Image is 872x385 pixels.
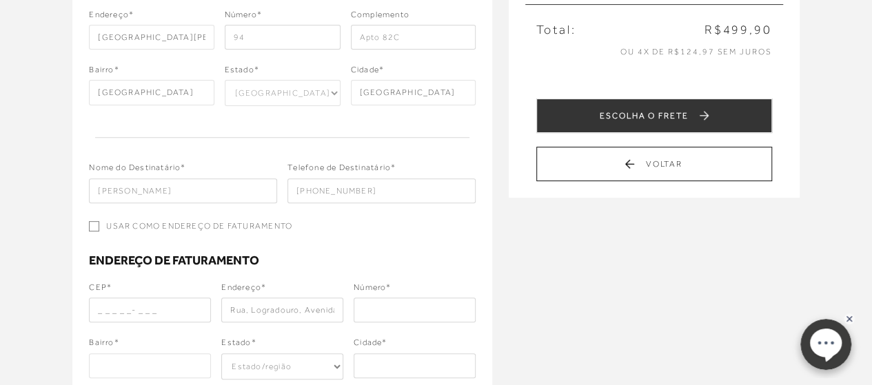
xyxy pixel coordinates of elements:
span: Endereço* [221,281,266,298]
input: Rua, Logradouro, Avenida, etc [89,25,214,50]
span: Cidade* [354,336,387,353]
input: Rua, Logradouro, Avenida, etc [221,298,343,322]
span: Telefone de Destinatário* [287,161,396,178]
span: Complemento [351,8,409,25]
span: Número* [225,8,262,25]
span: Número* [354,281,391,298]
span: Estado* [221,336,256,353]
span: Cidade* [351,63,384,80]
input: ( ) [287,178,476,203]
input: _ _ _ _ _- _ _ _ [89,298,211,322]
button: Voltar [536,147,772,181]
span: Estado* [225,63,259,80]
span: ou 4x de R$124,97 sem juros [620,47,772,56]
input: Ex: bloco, apartamento, etc [351,25,476,50]
button: ESCOLHA O FRETE [536,98,772,133]
span: Total: [536,21,576,39]
span: Usar como endereço de faturamento [106,220,292,232]
span: R$499,90 [704,21,772,39]
legend: Endereço de faturamento [89,253,476,267]
span: Endereço* [89,8,134,25]
input: Usar como endereço de faturamento [89,221,99,231]
span: Bairro* [89,336,119,353]
span: Nome do Destinatário* [89,161,185,178]
span: Bairro* [89,63,119,80]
